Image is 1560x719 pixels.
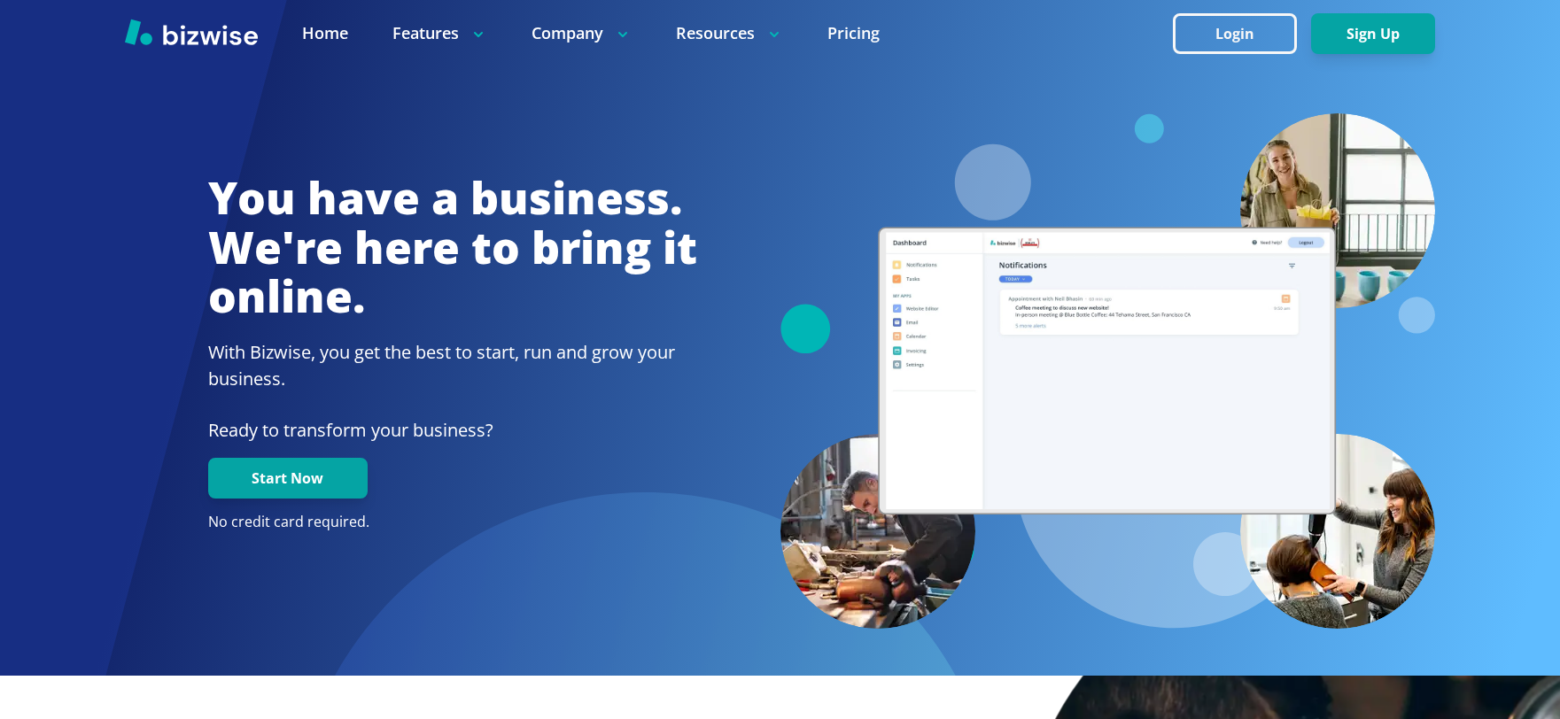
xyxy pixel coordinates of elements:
[208,470,368,487] a: Start Now
[676,22,783,44] p: Resources
[1173,26,1311,43] a: Login
[392,22,487,44] p: Features
[208,339,697,392] h2: With Bizwise, you get the best to start, run and grow your business.
[125,19,258,45] img: Bizwise Logo
[208,174,697,321] h1: You have a business. We're here to bring it online.
[532,22,632,44] p: Company
[1311,13,1435,54] button: Sign Up
[827,22,880,44] a: Pricing
[1311,26,1435,43] a: Sign Up
[302,22,348,44] a: Home
[208,458,368,499] button: Start Now
[208,513,697,532] p: No credit card required.
[1173,13,1297,54] button: Login
[208,417,697,444] p: Ready to transform your business?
